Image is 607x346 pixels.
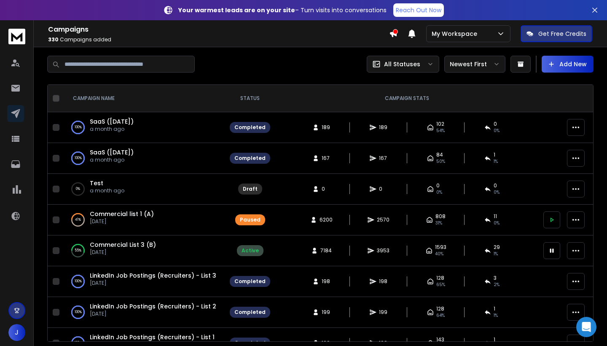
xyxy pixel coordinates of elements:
span: 11 [494,213,497,220]
a: SaaS ([DATE]) [90,117,134,126]
a: Reach Out Now [393,3,444,17]
p: 100 % [75,277,82,286]
span: 2570 [377,216,389,223]
button: J [8,324,25,341]
td: 100%SaaS ([DATE])a month ago [63,143,225,174]
span: 0 [494,121,497,127]
p: [DATE] [90,218,154,225]
span: 198 [322,278,330,285]
td: 100%LinkedIn Job Postings (Recruiters) - List 2[DATE] [63,297,225,328]
span: 330 [48,36,59,43]
p: Reach Out Now [396,6,441,14]
td: 100%LinkedIn Job Postings (Recruiters) - List 3[DATE] [63,266,225,297]
span: LinkedIn Job Postings (Recruiters) - List 3 [90,271,216,280]
strong: Your warmest leads are on your site [178,6,295,14]
span: 6200 [320,216,333,223]
span: 0% [436,189,442,196]
th: STATUS [225,85,275,112]
p: Get Free Credits [538,30,586,38]
img: logo [8,29,25,44]
div: Paused [240,216,261,223]
th: CAMPAIGN NAME [63,85,225,112]
span: 50 % [436,158,445,165]
th: CAMPAIGN STATS [275,85,538,112]
span: 29 [494,244,500,251]
div: Completed [234,278,266,285]
span: 0 [494,182,497,189]
span: 3 [494,275,497,281]
p: Campaigns added [48,36,389,43]
span: 1 % [494,158,498,165]
div: Completed [234,124,266,131]
span: 54 % [436,127,445,134]
span: 0 % [494,220,500,227]
span: 1 % [494,251,498,257]
h1: Campaigns [48,24,389,35]
a: Test [90,179,103,187]
a: Commercial List 3 (B) [90,241,156,249]
button: Add New [542,56,594,73]
a: LinkedIn Job Postings (Recruiters) - List 1 [90,333,215,341]
p: [DATE] [90,249,156,256]
td: 55%Commercial List 3 (B)[DATE] [63,235,225,266]
span: 808 [435,213,446,220]
button: Get Free Credits [521,25,592,42]
span: 199 [322,309,330,316]
span: 0 [322,186,330,192]
td: 100%SaaS ([DATE])a month ago [63,112,225,143]
span: 167 [322,155,330,162]
div: Draft [243,186,258,192]
div: Active [242,247,259,254]
span: 167 [379,155,387,162]
span: 0 [379,186,387,192]
p: a month ago [90,157,134,163]
p: 41 % [75,216,81,224]
button: Newest First [444,56,505,73]
span: 189 [379,124,387,131]
span: 102 [436,121,444,127]
p: 100 % [75,154,82,162]
p: My Workspace [432,30,481,38]
p: a month ago [90,187,124,194]
p: 0 % [76,185,80,193]
span: Commercial list 1 (A) [90,210,154,218]
span: 1 [494,336,495,343]
span: 65 % [436,281,445,288]
a: SaaS ([DATE]) [90,148,134,157]
p: 55 % [75,246,81,255]
span: 128 [436,275,444,281]
span: 0 [436,182,440,189]
p: 100 % [75,123,82,132]
span: 3953 [377,247,389,254]
span: 1 % [494,312,498,319]
a: LinkedIn Job Postings (Recruiters) - List 2 [90,302,216,311]
td: 0%Testa month ago [63,174,225,205]
span: 143 [436,336,444,343]
p: All Statuses [384,60,420,68]
span: 2 % [494,281,500,288]
span: 1 [494,151,495,158]
div: Completed [234,155,266,162]
p: – Turn visits into conversations [178,6,387,14]
td: 41%Commercial list 1 (A)[DATE] [63,205,225,235]
span: 31 % [435,220,442,227]
span: 40 % [435,251,443,257]
span: 0% [494,189,500,196]
span: 64 % [436,312,445,319]
span: 7184 [320,247,332,254]
p: a month ago [90,126,134,132]
span: 198 [379,278,387,285]
p: [DATE] [90,311,216,317]
div: Open Intercom Messenger [576,317,596,337]
span: 128 [436,305,444,312]
p: [DATE] [90,280,216,287]
span: 1 [494,305,495,312]
span: 199 [379,309,387,316]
